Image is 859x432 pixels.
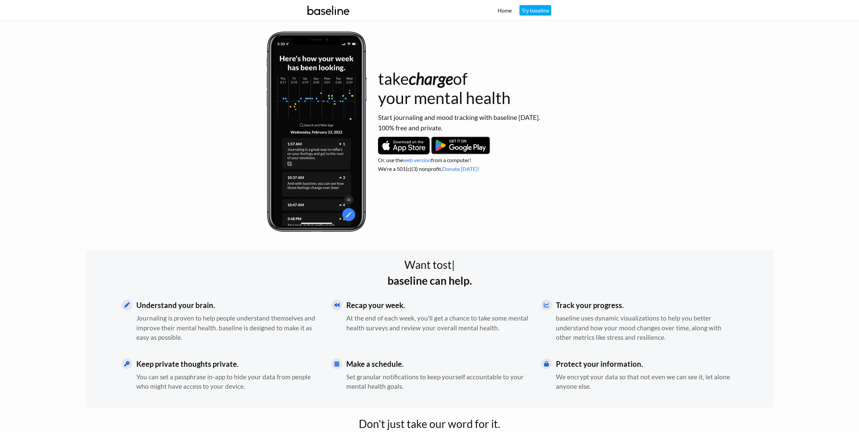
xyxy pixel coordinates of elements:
span: | [452,258,455,271]
a: Home [498,7,512,14]
a: Try baseline [519,5,551,16]
p: At the end of each week, you'll get a chance to take some mental health surveys and review your o... [346,313,529,333]
h2: Recap your week. [346,300,529,311]
img: baseline [305,1,352,20]
h1: Want to [86,258,773,271]
b: baseline can help. [387,274,472,287]
p: Or, use the from a computer! [378,156,773,164]
a: Donate [DATE]! [442,166,479,172]
h1: take of your mental health [378,69,773,108]
p: We're a 501(c)(3) nonprofit. [378,165,773,173]
p: You can set a passphrase in-app to hide your data from people who might have access to your device. [136,372,319,391]
h2: Keep private thoughts private. [136,358,319,370]
p: Journaling is proven to help people understand themselves and improve their mental health. baseli... [136,313,319,342]
span: st [443,258,452,271]
h2: Track your progress. [556,300,739,311]
p: Set granular notifications to keep yourself accountable to your mental health goals. [346,372,529,391]
i: charge [409,69,453,88]
h2: Make a schedule. [346,358,529,370]
p: We encrypt your data so that not even we can see it, let alone anyone else. [556,372,739,391]
img: Get it on Google Play [431,136,490,155]
p: 100% free and private. [378,123,773,133]
h2: Understand your brain. [136,300,319,311]
img: Download on the App Store [378,137,430,154]
p: baseline uses dynamic visualizations to help you better understand how your mood changes over tim... [556,313,739,342]
h2: Protect your information. [556,358,739,370]
p: Start journaling and mood tracking with baseline [DATE]. [378,113,773,123]
img: baseline summary screen [265,31,368,233]
a: web version [403,157,431,163]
